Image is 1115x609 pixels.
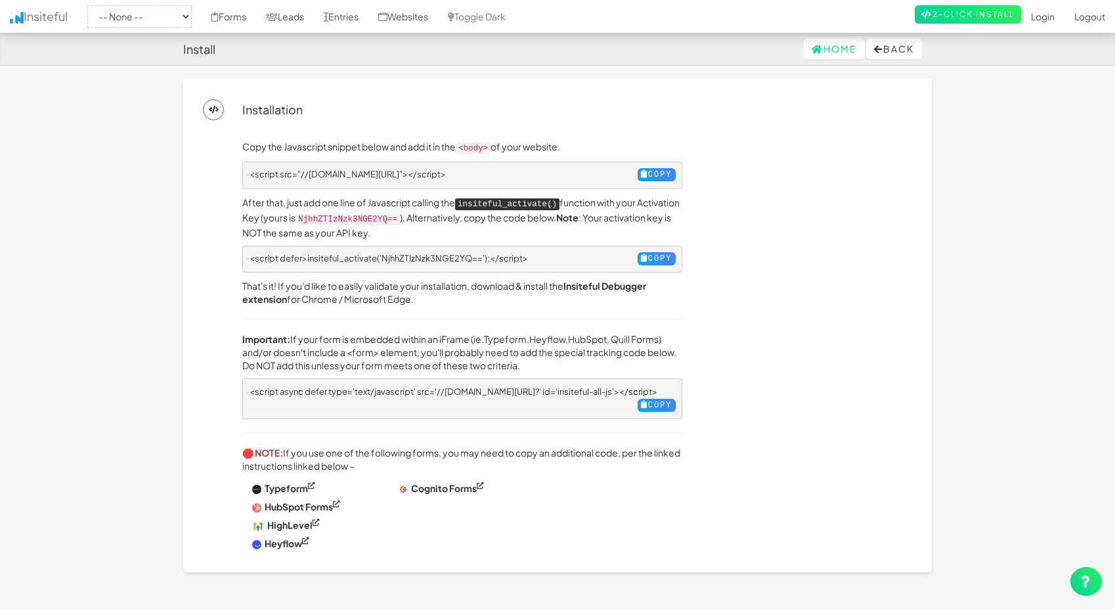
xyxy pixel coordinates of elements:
a: Heyflow [252,537,309,549]
button: Copy [638,399,676,412]
a: Typeform [484,333,527,345]
h4: Installation [242,103,303,116]
a: Cognito Forms [399,482,484,494]
p: If your form is embedded within an iFrame (ie. , , , Quill Forms) and/or doesn't include a <form>... [242,332,682,372]
button: Copy [638,168,676,181]
img: XiAAAAAAAAAAAAAAAAAAAAAAAAAAAAAAAAAAAAAAAAAAAAAAAAAAAAAAAAAAAAAAAIB35D9KrFiBXzqGhgAAAABJRU5ErkJggg== [252,485,261,494]
a: 2-Click Install [915,5,1021,24]
strong: 🛑 NOTE: [242,447,283,459]
code: <body> [456,143,491,154]
p: That's it! If you'd like to easily validate your installation, download & install the for Chrome ... [242,279,682,305]
img: 4PZeqjtP8MVz1tdhwd9VTVN4U7hyg3DMAzDMAzDMAzDMAzDMAzDMAzDML74B3OcR2494FplAAAAAElFTkSuQmCC [399,485,408,494]
p: If you use one of the following forms, you may need to copy an additional code, per the linked in... [242,446,682,472]
a: Insiteful Debugger extension [242,280,646,305]
strong: Cognito Forms [411,482,477,494]
img: fX4Dg6xjN5AY= [252,540,261,549]
span: <script defer>insiteful_activate('NjhhZTIzNzk3NGE2YQ==');</script> [250,253,528,263]
a: Heyflow [529,333,565,345]
strong: HighLevel [267,519,313,531]
b: Note [556,212,579,223]
a: HubSpot [568,333,607,345]
a: Typeform [252,482,315,494]
strong: Typeform [265,482,308,494]
img: Z [252,503,261,512]
span: <script async defer type='text/javascript' src='//[DOMAIN_NAME][URL]?' id='insiteful-all-js'></sc... [250,386,657,397]
a: Home [804,38,865,59]
img: D4AAAAldEVYdGRhdGU6bW9kaWZ5ADIwMjAtMDEtMjVUMjM6MzI6MjgrMDA6MDC0P0SCAAAAAElFTkSuQmCC [252,522,264,531]
img: icon.png [10,12,24,24]
button: Back [866,38,922,59]
p: Copy the Javascript snippet below and add it in the of your website. [242,140,682,155]
a: HubSpot Forms [252,501,340,512]
strong: HubSpot Forms [265,501,333,512]
strong: Heyflow [265,537,302,549]
kbd: insiteful_activate() [455,198,559,210]
code: NjhhZTIzNzk3NGE2YQ== [295,214,400,225]
span: <script src="//[DOMAIN_NAME][URL]"></script> [250,169,446,179]
p: After that, just add one line of Javascript calling the function with your Activation Key (yours ... [242,196,682,239]
a: HighLevel [252,519,320,531]
b: Important: [242,333,290,345]
button: Copy [638,252,676,265]
h4: Install [183,43,215,56]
